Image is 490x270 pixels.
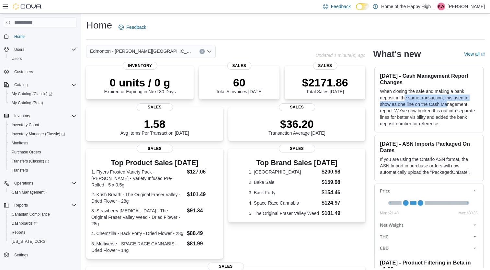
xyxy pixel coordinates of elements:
div: Total Sales [DATE] [302,76,348,94]
a: Dashboards [9,219,40,227]
nav: Complex example [4,29,76,269]
a: Feedback [116,21,149,34]
dd: $101.49 [322,209,345,217]
p: $2171.86 [302,76,348,89]
span: Catalog [12,81,76,89]
a: Transfers [9,166,30,174]
span: Catalog [14,82,28,87]
button: Transfers [6,166,79,175]
button: Reports [1,201,79,210]
span: Users [12,46,76,53]
dt: 2. Kush Breath - The Original Fraser Valley - Dried Flower - 28g [91,191,184,204]
svg: External link [481,52,485,56]
a: Inventory Count [9,121,42,129]
span: Users [14,47,24,52]
span: Operations [14,181,33,186]
h3: [DATE] - ASN Imports Packaged On Dates [380,141,478,153]
span: Reports [12,201,76,209]
button: Manifests [6,139,79,148]
button: Operations [12,179,36,187]
dd: $101.49 [187,191,218,198]
button: Clear input [199,49,205,54]
a: Inventory Manager (Classic) [9,130,68,138]
button: Inventory [1,111,79,120]
h3: [DATE] - Cash Management Report Changes [380,73,478,85]
a: Reports [9,229,28,236]
span: Purchase Orders [12,150,41,155]
p: Updated 1 minute(s) ago [315,53,365,58]
dt: 1. [GEOGRAPHIC_DATA] [249,169,319,175]
span: Home [14,34,25,39]
div: Kyle Wasylyk [437,3,445,10]
a: Canadian Compliance [9,210,52,218]
span: Inventory Manager (Classic) [12,131,65,137]
h3: Top Product Sales [DATE] [91,159,218,167]
button: [US_STATE] CCRS [6,237,79,246]
span: Sales [137,103,173,111]
a: Home [12,33,27,40]
span: Operations [12,179,76,187]
input: Dark Mode [356,3,370,10]
span: Inventory Manager (Classic) [9,130,76,138]
dt: 5. The Original Fraser Valley Weed [249,210,319,217]
span: Manifests [12,141,28,146]
span: [US_STATE] CCRS [12,239,45,244]
span: Settings [12,251,76,259]
a: Transfers (Classic) [6,157,79,166]
span: My Catalog (Beta) [9,99,76,107]
button: Catalog [1,80,79,89]
dt: 5. Multiverse - SPACE RACE CANNABIS - Dried Flower - 14g [91,241,184,253]
span: Dashboards [12,221,38,226]
dt: 3. Strawberry [MEDICAL_DATA] - The Original Fraser Valley Weed - Dried Flower - 28g [91,208,184,227]
span: Transfers [9,166,76,174]
div: Avg Items Per Transaction [DATE] [120,118,189,136]
span: Customers [14,69,33,74]
dd: $88.49 [187,230,218,237]
p: Home of the Happy High [381,3,431,10]
button: Catalog [12,81,30,89]
span: Reports [9,229,76,236]
a: View allExternal link [464,51,485,57]
span: Canadian Compliance [9,210,76,218]
button: Purchase Orders [6,148,79,157]
span: KW [438,3,444,10]
dt: 4. Space Race Cannabis [249,200,319,206]
span: Canadian Compliance [12,212,50,217]
span: Transfers [12,168,28,173]
span: Transfers (Classic) [12,159,49,164]
p: 1.58 [120,118,189,130]
span: Cash Management [12,190,44,195]
span: Reports [14,203,28,208]
p: [PERSON_NAME] [448,3,485,10]
dt: 4. Chemzilla - Back Forty - Dried Flower - 28g [91,230,184,237]
dd: $159.98 [322,178,345,186]
a: Purchase Orders [9,148,44,156]
button: Users [6,54,79,63]
p: 60 [216,76,262,89]
a: Cash Management [9,188,47,196]
button: Open list of options [207,49,212,54]
span: Users [12,56,22,61]
a: Manifests [9,139,31,147]
span: Edmonton - [PERSON_NAME][GEOGRAPHIC_DATA] - Pop's Cannabis [90,47,193,55]
a: My Catalog (Classic) [9,90,55,98]
span: Feedback [126,24,146,30]
a: Transfers (Classic) [9,157,51,165]
dt: 3. Back Forty [249,189,319,196]
span: Inventory [123,62,157,70]
a: My Catalog (Beta) [9,99,46,107]
span: Inventory Count [12,122,39,128]
button: Reports [12,201,30,209]
a: Customers [12,68,36,76]
button: Users [12,46,27,53]
dd: $91.34 [187,207,218,215]
button: Settings [1,250,79,259]
span: Sales [137,145,173,152]
dd: $200.98 [322,168,345,176]
button: Cash Management [6,188,79,197]
span: Settings [14,253,28,258]
button: Inventory [12,112,33,120]
button: Inventory Count [6,120,79,129]
span: Inventory [14,113,30,118]
a: Settings [12,251,31,259]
